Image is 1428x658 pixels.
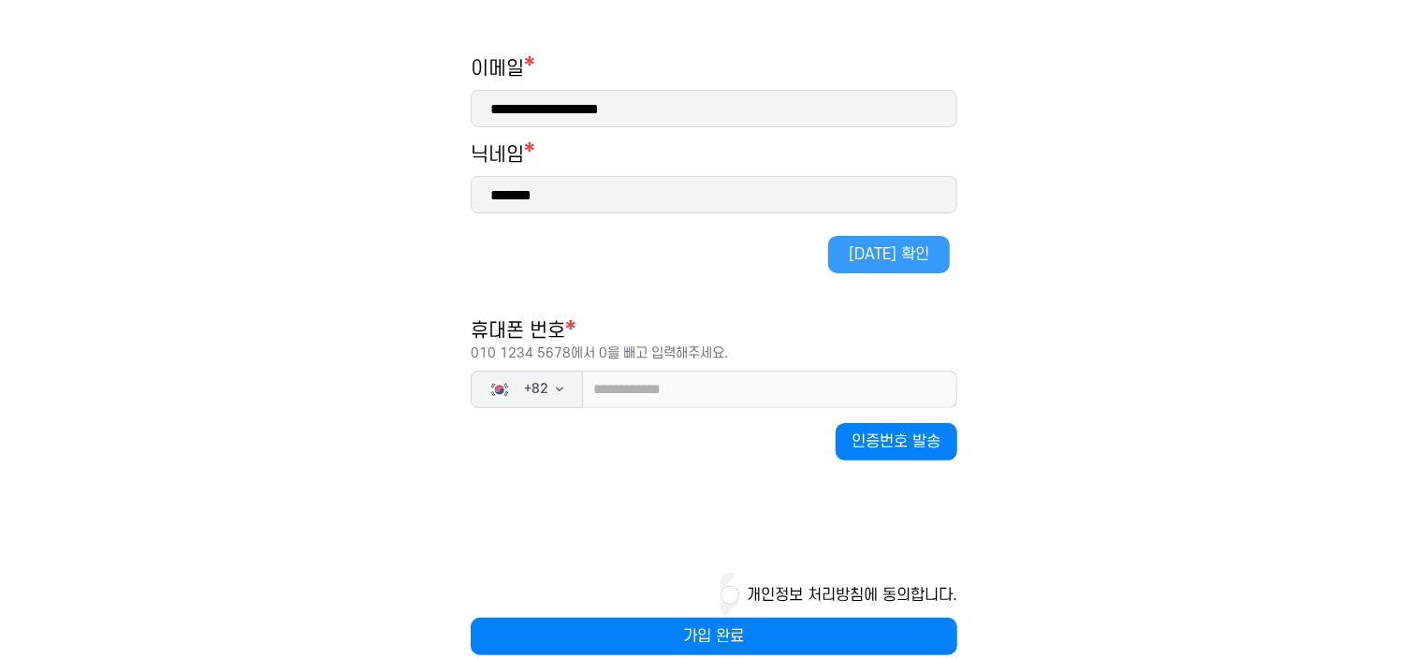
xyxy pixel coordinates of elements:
button: 인증번호 발송 [836,423,957,461]
h1: 휴대폰 번호 [471,318,957,363]
p: 010 1234 5678에서 0을 빼고 입력해주세요. [471,344,957,363]
button: 개인정보 처리방침에 동의합니다. [747,584,957,607]
h1: 닉네임 [471,142,524,168]
span: + 82 [524,380,548,399]
button: 가입 완료 [471,618,957,655]
button: [DATE] 확인 [828,236,950,273]
h1: 이메일 [471,56,957,82]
